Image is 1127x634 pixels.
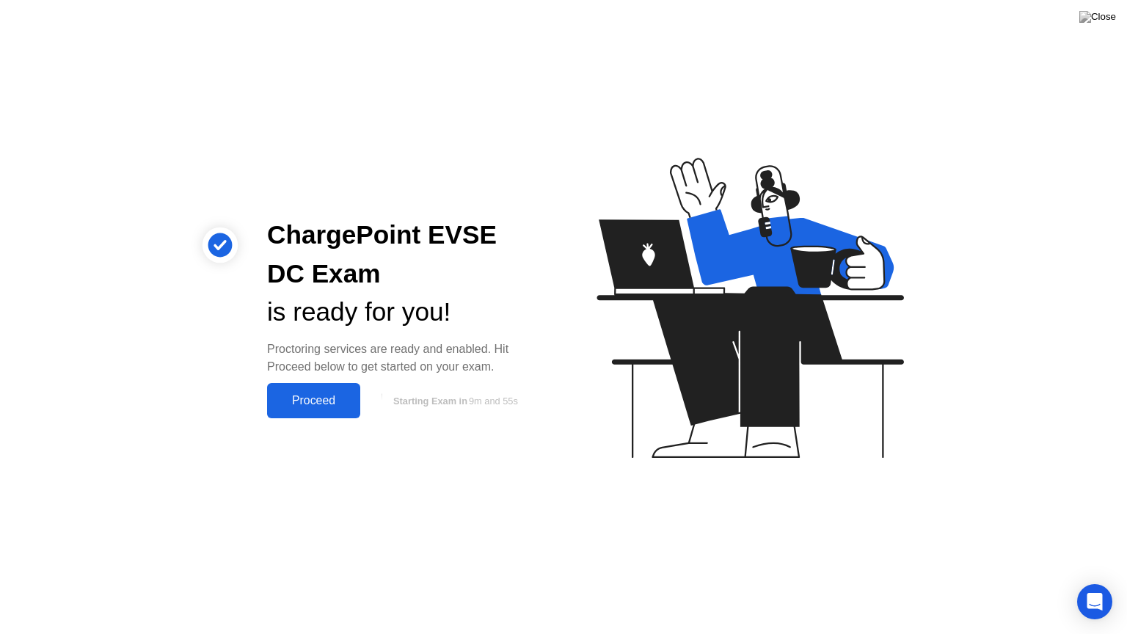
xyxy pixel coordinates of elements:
div: Proctoring services are ready and enabled. Hit Proceed below to get started on your exam. [267,340,540,376]
button: Starting Exam in9m and 55s [368,387,540,415]
img: Close [1079,11,1116,23]
div: Proceed [271,394,356,407]
button: Proceed [267,383,360,418]
span: 9m and 55s [469,396,518,407]
div: ChargePoint EVSE DC Exam [267,216,540,294]
div: is ready for you! [267,293,540,332]
div: Open Intercom Messenger [1077,584,1112,619]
